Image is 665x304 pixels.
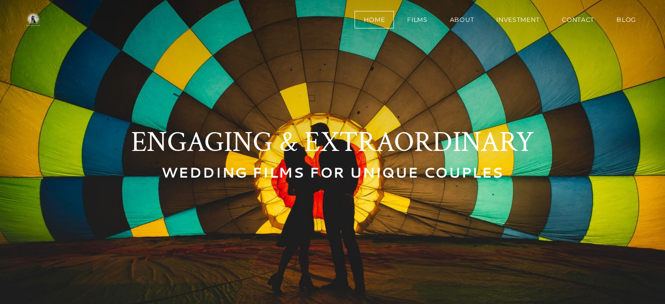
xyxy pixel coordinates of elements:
img: One in a Million Films | Los Angeles Wedding Videographer [17,11,49,28]
a: Home [355,11,394,28]
a: Contact [553,11,603,28]
a: Films [398,11,437,28]
a: About [441,11,484,28]
a: Investment [487,11,549,28]
font: WEDDING FILMS FOR UNIQUE COUPLES [161,163,504,182]
a: BLOG [607,11,645,28]
a: ENGAGING & EXTRAORDINARY [131,124,534,161]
